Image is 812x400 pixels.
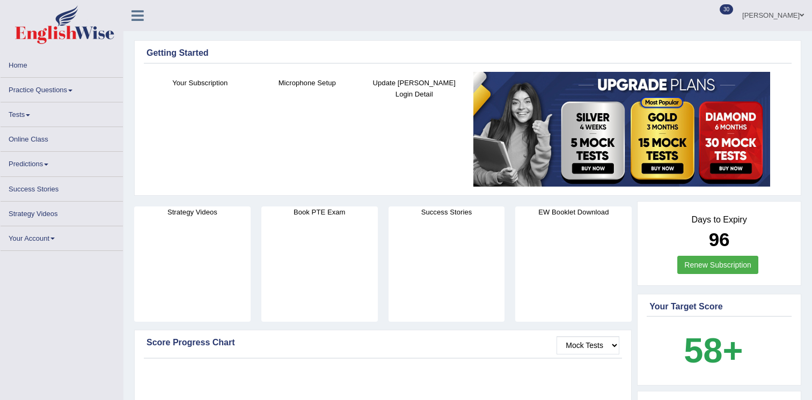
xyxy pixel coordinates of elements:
[1,152,123,173] a: Predictions
[649,215,789,225] h4: Days to Expiry
[152,77,248,88] h4: Your Subscription
[261,206,378,218] h4: Book PTE Exam
[147,47,789,60] div: Getting Started
[1,53,123,74] a: Home
[709,229,730,250] b: 96
[389,206,505,218] h4: Success Stories
[1,78,123,99] a: Practice Questions
[1,127,123,148] a: Online Class
[649,300,789,313] div: Your Target Score
[366,77,463,100] h4: Update [PERSON_NAME] Login Detail
[684,331,743,370] b: 58+
[147,336,619,349] div: Score Progress Chart
[677,256,758,274] a: Renew Subscription
[259,77,356,88] h4: Microphone Setup
[134,206,251,218] h4: Strategy Videos
[515,206,632,218] h4: EW Booklet Download
[1,177,123,198] a: Success Stories
[1,102,123,123] a: Tests
[720,4,733,14] span: 30
[1,226,123,247] a: Your Account
[473,72,770,187] img: small5.jpg
[1,202,123,223] a: Strategy Videos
